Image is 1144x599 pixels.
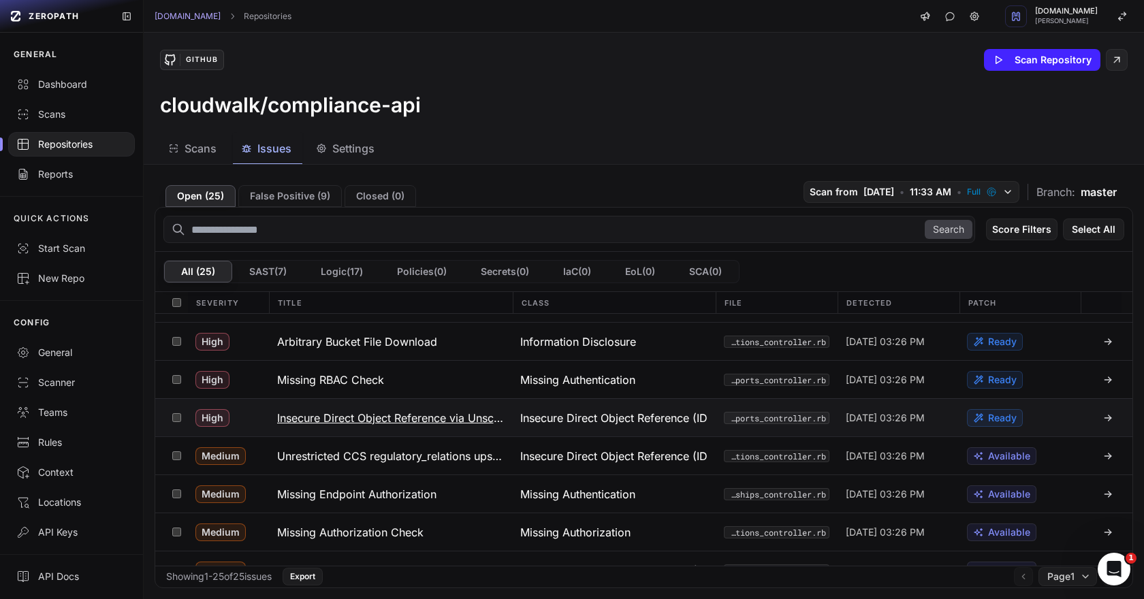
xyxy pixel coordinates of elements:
button: app/controllers/ccs/regulatory_relations_controller.rb [724,450,829,462]
div: Class [513,292,716,313]
div: Scans [16,108,127,121]
span: 1 [1126,553,1137,564]
button: Select All [1063,218,1124,240]
button: Logic(17) [304,261,380,282]
span: [DATE] 03:26 PM [846,487,925,501]
div: Medium Missing Authorization Check Missing Authorization app/controllers/ccs/regulatory_relations... [155,513,1132,551]
button: False Positive (9) [238,185,342,207]
span: [DATE] 03:26 PM [846,525,925,539]
div: Repositories [16,137,127,151]
p: QUICK ACTIONS [14,213,90,224]
div: File [716,292,838,313]
span: [PERSON_NAME] [1035,18,1098,25]
h3: Missing RBAC Check [277,372,384,388]
button: Unrestricted CCS regulatory_relations upsert/destroy [269,437,513,474]
div: API Keys [16,525,127,539]
span: 11:33 AM [910,185,951,199]
button: app/controllers/ccs/reports_controller.rb [724,374,829,386]
span: Available [988,564,1030,577]
iframe: Intercom live chat [1098,553,1130,585]
h3: Missing Endpoint Authorization [277,486,436,502]
div: Teams [16,406,127,419]
button: Policies(0) [380,261,464,282]
span: master [1081,184,1117,200]
span: [DATE] 03:26 PM [846,449,925,463]
button: Search [925,220,972,239]
div: High Missing RBAC Check Missing Authentication app/controllers/ccs/reports_controller.rb [DATE] 0... [155,360,1132,398]
span: Scans [185,140,217,157]
span: [DOMAIN_NAME] [1035,7,1098,15]
button: app/controllers/ccs/reports_controller.rb [724,412,829,424]
span: • [900,185,904,199]
a: ZEROPATH [5,5,110,27]
div: High Insecure Direct Object Reference via Unscoped ActiveRecord Find Insecure Direct Object Refer... [155,398,1132,436]
span: • [957,185,962,199]
span: Ready [988,411,1017,425]
span: Missing Authentication [520,372,635,388]
span: Page 1 [1047,570,1075,583]
button: SCA(0) [672,261,739,282]
button: Scan from [DATE] • 11:33 AM • Full [804,181,1019,203]
span: Settings [332,140,375,157]
h3: cloudwalk/compliance-api [160,93,421,117]
div: Dashboard [16,78,127,91]
button: All (25) [164,261,232,282]
span: Ready [988,335,1017,349]
button: Closed (0) [345,185,416,207]
svg: chevron right, [227,12,237,21]
p: CONFIG [14,317,50,328]
div: Patch [959,292,1081,313]
button: SAST(7) [232,261,304,282]
button: Arbitrary Bucket File Download [269,323,513,360]
button: Export [283,568,323,585]
span: Medium [195,562,246,579]
div: Context [16,466,127,479]
span: High [195,371,229,389]
nav: breadcrumb [155,11,291,22]
span: Information Disclosure [520,334,636,350]
span: Issues [257,140,291,157]
span: ZEROPATH [29,11,79,22]
div: Medium Missing Authorization Check Insecure Direct Object Reference (IDOR) app/controllers/brlc_r... [155,551,1132,589]
a: [DOMAIN_NAME] [155,11,221,22]
div: API Docs [16,570,127,583]
button: Scan Repository [984,49,1100,71]
div: Start Scan [16,242,127,255]
div: High Arbitrary Bucket File Download Information Disclosure app/controllers/ccs/regulatory_relatio... [155,322,1132,360]
span: Medium [195,523,246,541]
div: Title [269,292,513,313]
button: Score Filters [986,218,1058,240]
code: app/controllers/brlc_reports_controller.rb [724,564,829,577]
button: Page1 [1038,567,1097,586]
button: app/controllers/ccs/regulatory_relations_controller.rb [724,336,829,348]
h3: Unrestricted CCS regulatory_relations upsert/destroy [277,448,505,464]
div: General [16,346,127,359]
span: Missing Authentication [520,486,635,502]
button: Missing RBAC Check [269,361,513,398]
span: [DATE] 03:26 PM [846,335,925,349]
p: GENERAL [14,49,57,60]
button: Open (25) [165,185,236,207]
div: Showing 1 - 25 of 25 issues [166,570,272,583]
span: Available [988,525,1030,539]
button: app/controllers/ccs/regulatory_relations_controller.rb [724,526,829,538]
span: [DATE] 03:26 PM [846,411,925,425]
span: [DATE] [863,185,894,199]
button: Insecure Direct Object Reference via Unscoped ActiveRecord Find [269,399,513,436]
div: Medium Unrestricted CCS regulatory_relations upsert/destroy Insecure Direct Object Reference (IDO... [155,436,1132,474]
button: EoL(0) [608,261,672,282]
span: [DATE] 03:26 PM [846,373,925,387]
h3: Missing Authorization Check [277,562,424,579]
div: Locations [16,496,127,509]
div: Medium Missing Endpoint Authorization Missing Authentication app/controllers/ccs/relationships_co... [155,474,1132,513]
div: Severity [188,292,269,313]
span: Branch: [1036,184,1075,200]
button: app/controllers/ccs/relationships_controller.rb [724,488,829,500]
button: Missing Authorization Check [269,513,513,551]
button: Secrets(0) [464,261,546,282]
button: Missing Endpoint Authorization [269,475,513,513]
